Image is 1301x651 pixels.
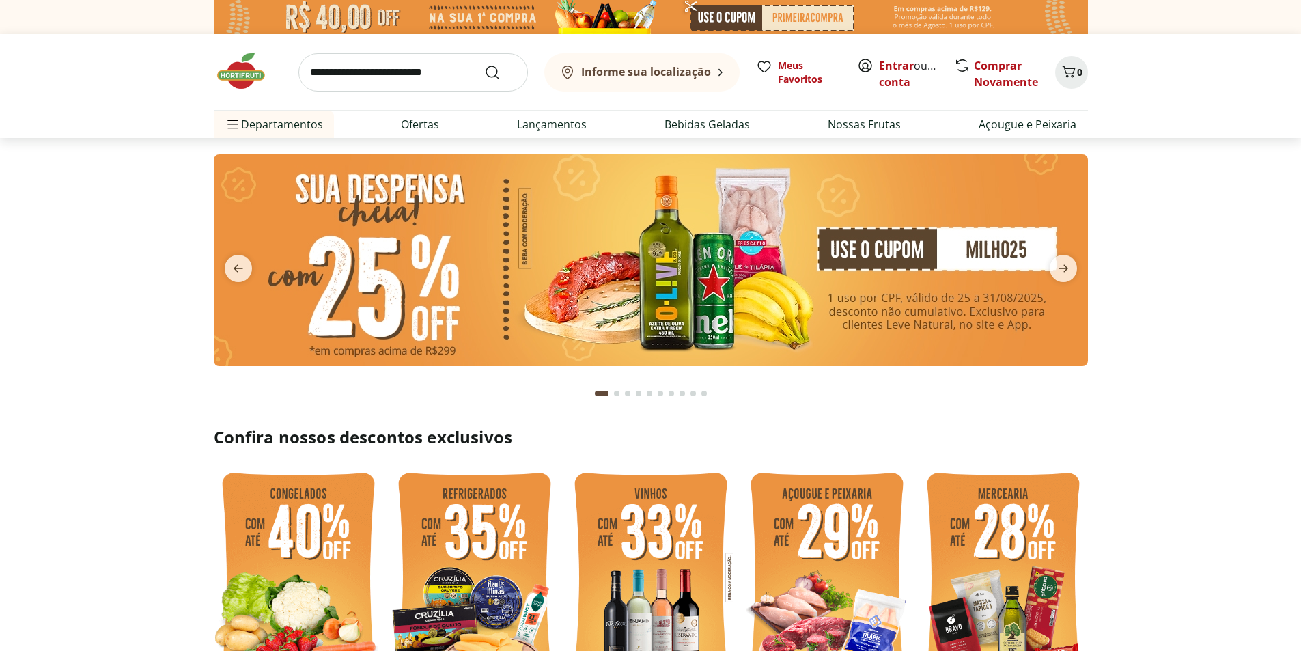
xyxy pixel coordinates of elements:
[1077,66,1082,79] span: 0
[581,64,711,79] b: Informe sua localização
[401,116,439,133] a: Ofertas
[298,53,528,92] input: search
[879,57,940,90] span: ou
[225,108,241,141] button: Menu
[1039,255,1088,282] button: next
[622,377,633,410] button: Go to page 3 from fs-carousel
[677,377,688,410] button: Go to page 8 from fs-carousel
[214,154,1088,366] img: cupom
[633,377,644,410] button: Go to page 4 from fs-carousel
[517,116,587,133] a: Lançamentos
[756,59,841,86] a: Meus Favoritos
[1055,56,1088,89] button: Carrinho
[214,426,1088,448] h2: Confira nossos descontos exclusivos
[688,377,699,410] button: Go to page 9 from fs-carousel
[666,377,677,410] button: Go to page 7 from fs-carousel
[665,116,750,133] a: Bebidas Geladas
[644,377,655,410] button: Go to page 5 from fs-carousel
[484,64,517,81] button: Submit Search
[592,377,611,410] button: Current page from fs-carousel
[778,59,841,86] span: Meus Favoritos
[879,58,914,73] a: Entrar
[214,255,263,282] button: previous
[974,58,1038,89] a: Comprar Novamente
[544,53,740,92] button: Informe sua localização
[214,51,282,92] img: Hortifruti
[611,377,622,410] button: Go to page 2 from fs-carousel
[225,108,323,141] span: Departamentos
[699,377,710,410] button: Go to page 10 from fs-carousel
[828,116,901,133] a: Nossas Frutas
[879,58,954,89] a: Criar conta
[979,116,1076,133] a: Açougue e Peixaria
[655,377,666,410] button: Go to page 6 from fs-carousel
